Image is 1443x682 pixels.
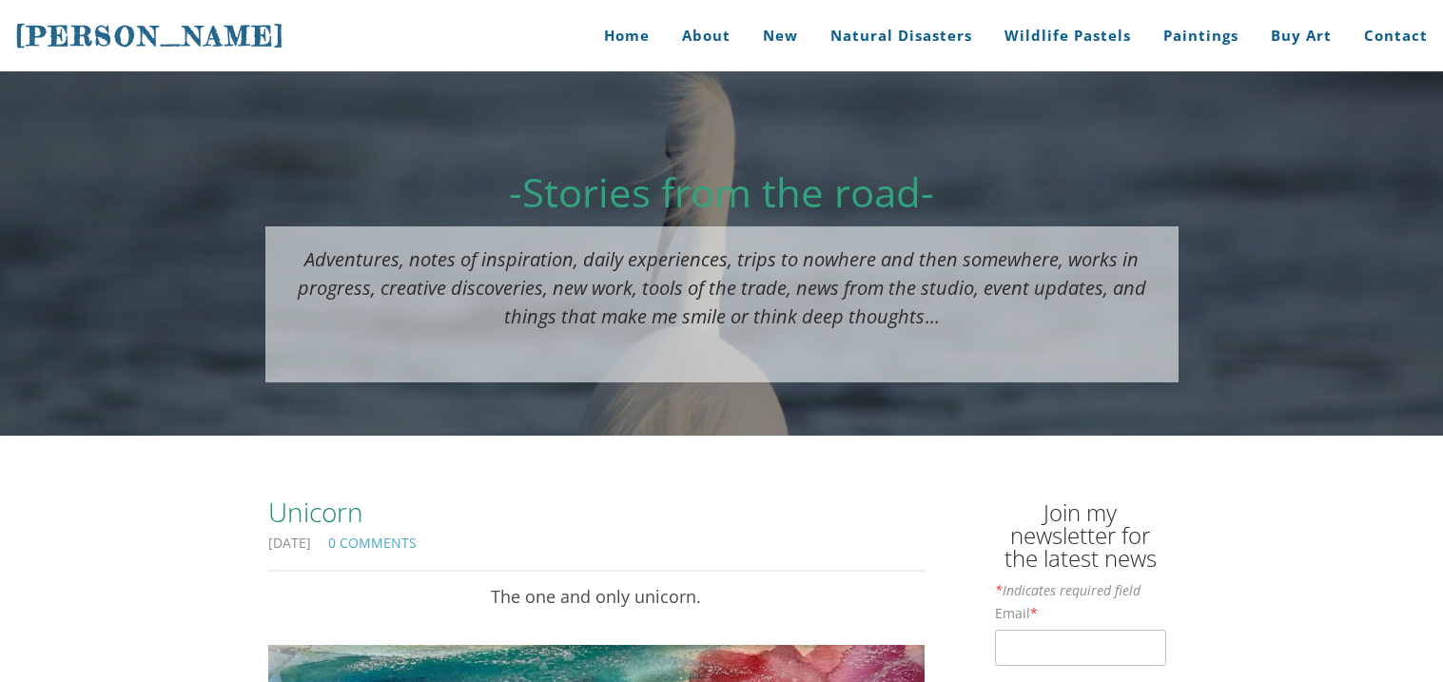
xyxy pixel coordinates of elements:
a: 0 Comments [328,534,417,552]
span: [PERSON_NAME] [15,20,285,52]
h2: Join my newsletter for the latest news [995,501,1166,579]
label: Indicates required field [995,584,1141,597]
a: [PERSON_NAME] [15,18,285,54]
font: ... [298,246,1146,329]
a: Unicorn [268,492,925,532]
span: [DATE] [268,536,311,554]
h2: -Stories from the road- [265,172,1179,212]
font: The one and only unicorn. [491,585,701,608]
label: Email [995,607,1038,620]
em: Adventures, notes of inspiration, daily experiences, trips to nowhere and then somewhere, works i... [298,246,1146,329]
